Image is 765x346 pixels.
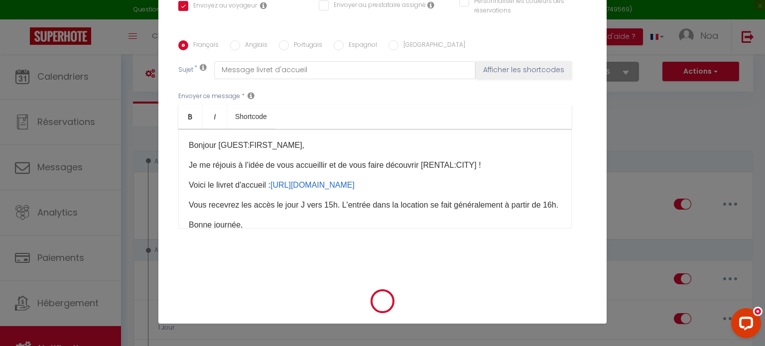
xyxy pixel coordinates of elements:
[189,159,561,171] p: Je me réjouis à l’idée de vous accueillir et de vous faire découvrir [RENTAL:CITY] !
[178,105,203,128] a: Bold
[189,179,561,191] p: Voici le livret d'accueil : ​
[248,92,255,100] i: Message
[200,63,207,71] i: Subject
[427,1,434,9] i: Envoyer au prestataire si il est assigné
[178,92,240,101] label: Envoyer ce message
[398,40,465,51] label: [GEOGRAPHIC_DATA]
[189,219,561,231] p: Bonne journée,
[289,40,322,51] label: Portugais
[270,181,355,189] a: [URL][DOMAIN_NAME]
[189,139,561,151] p: Bonjour [GUEST:FIRST_NAME],
[178,129,572,229] div: ​
[260,1,267,9] i: Envoyer au voyageur
[203,105,227,128] a: Italic
[344,40,377,51] label: Espagnol
[178,65,193,76] label: Sujet
[240,40,267,51] label: Anglais
[188,40,219,51] label: Français
[227,105,275,128] a: Shortcode
[189,199,561,211] p: Vous recevrez les accès le jour J vers 15h. L'entrée dans la location se fait généralement à part...
[476,61,572,79] button: Afficher les shortcodes
[723,304,765,346] iframe: LiveChat chat widget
